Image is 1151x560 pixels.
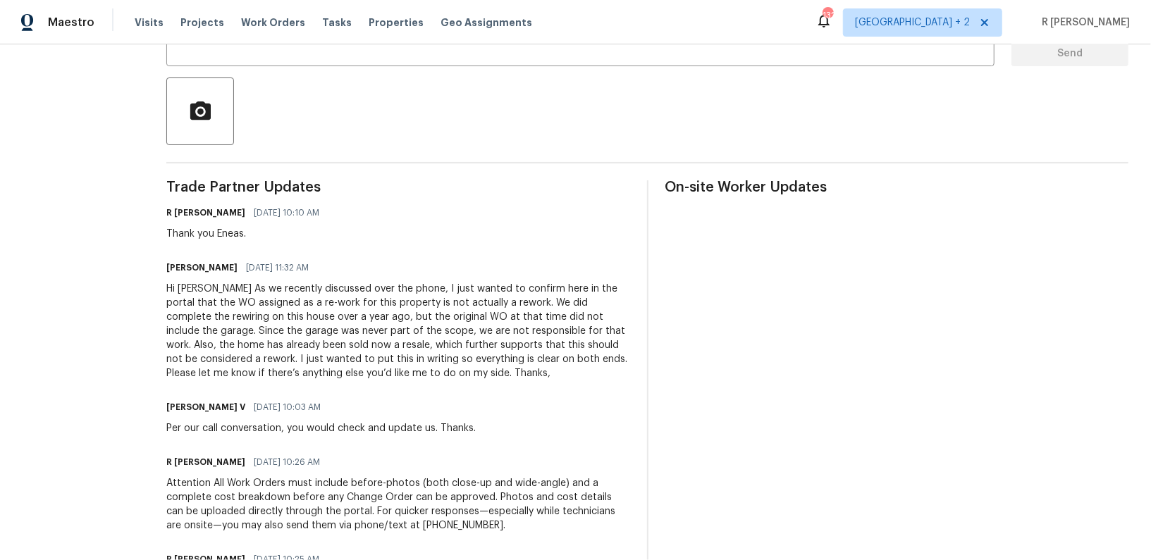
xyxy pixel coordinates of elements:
span: [GEOGRAPHIC_DATA] + 2 [855,15,970,30]
h6: R [PERSON_NAME] [166,455,245,469]
span: [DATE] 10:03 AM [254,400,321,414]
h6: [PERSON_NAME] V [166,400,245,414]
span: [DATE] 11:32 AM [246,261,309,275]
h6: R [PERSON_NAME] [166,206,245,220]
span: [DATE] 10:26 AM [254,455,320,469]
div: Attention All Work Orders must include before-photos (both close-up and wide-angle) and a complet... [166,476,630,533]
span: Visits [135,15,164,30]
span: Tasks [322,18,352,27]
div: 132 [823,8,832,23]
span: Trade Partner Updates [166,180,630,194]
div: Hi [PERSON_NAME] As we recently discussed over the phone, I just wanted to confirm here in the po... [166,282,630,380]
span: Maestro [48,15,94,30]
span: Work Orders [241,15,305,30]
div: Per our call conversation, you would check and update us. Thanks. [166,421,476,435]
span: Geo Assignments [441,15,532,30]
div: Thank you Eneas. [166,227,328,241]
span: On-site Worker Updates [665,180,1129,194]
span: [DATE] 10:10 AM [254,206,319,220]
span: Properties [369,15,424,30]
span: R [PERSON_NAME] [1036,15,1130,30]
h6: [PERSON_NAME] [166,261,238,275]
span: Projects [180,15,224,30]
